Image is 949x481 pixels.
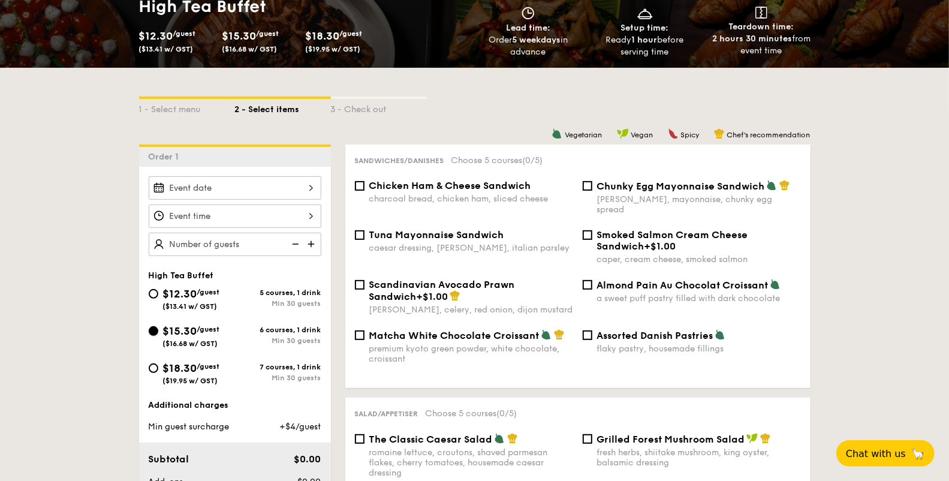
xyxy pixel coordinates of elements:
div: fresh herbs, shiitake mushroom, king oyster, balsamic dressing [597,447,801,468]
img: icon-vegetarian.fe4039eb.svg [766,180,777,191]
img: icon-chef-hat.a58ddaea.svg [507,433,518,444]
div: from event time [708,33,815,57]
input: Event time [149,205,321,228]
div: a sweet puff pastry filled with dark chocolate [597,293,801,303]
div: Order in advance [475,34,582,58]
span: Chunky Egg Mayonnaise Sandwich [597,181,765,192]
span: Subtotal [149,453,189,465]
img: icon-vegetarian.fe4039eb.svg [770,279,781,290]
span: Teardown time: [729,22,794,32]
input: $15.30/guest($16.68 w/ GST)6 courses, 1 drinkMin 30 guests [149,326,158,336]
input: Assorted Danish Pastriesflaky pastry, housemade fillings [583,330,592,340]
span: Order 1 [149,152,184,162]
span: $15.30 [222,29,256,43]
input: Number of guests [149,233,321,256]
div: premium kyoto green powder, white chocolate, croissant [369,344,573,364]
div: [PERSON_NAME], mayonnaise, chunky egg spread [597,194,801,215]
span: ($19.95 w/ GST) [305,45,360,53]
span: Lead time: [506,23,550,33]
span: High Tea Buffet [149,270,214,281]
span: /guest [256,29,279,38]
strong: 2 hours 30 minutes [712,34,792,44]
span: ($16.68 w/ GST) [222,45,277,53]
img: icon-clock.2db775ea.svg [519,7,537,20]
input: Event date [149,176,321,200]
span: Vegan [631,131,653,139]
div: Ready before serving time [591,34,698,58]
img: icon-vegan.f8ff3823.svg [617,128,629,139]
div: romaine lettuce, croutons, shaved parmesan flakes, cherry tomatoes, housemade caesar dressing [369,447,573,478]
span: $18.30 [163,362,197,375]
img: icon-chef-hat.a58ddaea.svg [554,329,565,340]
div: Additional charges [149,399,321,411]
img: icon-vegetarian.fe4039eb.svg [552,128,562,139]
img: icon-chef-hat.a58ddaea.svg [760,433,771,444]
span: Vegetarian [565,131,602,139]
span: Tuna Mayonnaise Sandwich [369,229,504,240]
span: 🦙 [911,447,925,461]
span: Smoked Salmon Cream Cheese Sandwich [597,229,748,252]
input: Tuna Mayonnaise Sandwichcaesar dressing, [PERSON_NAME], italian parsley [355,230,364,240]
span: Salad/Appetiser [355,410,418,418]
div: caper, cream cheese, smoked salmon [597,254,801,264]
span: Chat with us [846,448,906,459]
span: Almond Pain Au Chocolat Croissant [597,279,769,291]
span: The Classic Caesar Salad [369,434,493,445]
span: Setup time: [621,23,669,33]
div: 5 courses, 1 drink [235,288,321,297]
input: Smoked Salmon Cream Cheese Sandwich+$1.00caper, cream cheese, smoked salmon [583,230,592,240]
span: ($16.68 w/ GST) [163,339,218,348]
div: 6 courses, 1 drink [235,326,321,334]
span: +$4/guest [279,422,321,432]
span: Scandinavian Avocado Prawn Sandwich [369,279,515,302]
input: Almond Pain Au Chocolat Croissanta sweet puff pastry filled with dark chocolate [583,280,592,290]
div: 1 - Select menu [139,99,235,116]
input: The Classic Caesar Saladromaine lettuce, croutons, shaved parmesan flakes, cherry tomatoes, house... [355,434,364,444]
span: /guest [339,29,362,38]
div: 2 - Select items [235,99,331,116]
div: [PERSON_NAME], celery, red onion, dijon mustard [369,305,573,315]
input: Grilled Forest Mushroom Saladfresh herbs, shiitake mushroom, king oyster, balsamic dressing [583,434,592,444]
div: caesar dressing, [PERSON_NAME], italian parsley [369,243,573,253]
span: Grilled Forest Mushroom Salad [597,434,745,445]
div: 7 courses, 1 drink [235,363,321,371]
img: icon-add.58712e84.svg [303,233,321,255]
span: /guest [197,325,220,333]
input: $18.30/guest($19.95 w/ GST)7 courses, 1 drinkMin 30 guests [149,363,158,373]
input: $12.30/guest($13.41 w/ GST)5 courses, 1 drinkMin 30 guests [149,289,158,299]
span: ($13.41 w/ GST) [139,45,194,53]
span: $12.30 [139,29,173,43]
img: icon-spicy.37a8142b.svg [668,128,679,139]
span: Spicy [681,131,700,139]
span: ($13.41 w/ GST) [163,302,218,311]
strong: 5 weekdays [512,35,561,45]
span: Choose 5 courses [451,155,543,166]
div: Min 30 guests [235,336,321,345]
span: $15.30 [163,324,197,338]
img: icon-dish.430c3a2e.svg [636,7,654,20]
span: $12.30 [163,287,197,300]
img: icon-chef-hat.a58ddaea.svg [779,180,790,191]
input: Chicken Ham & Cheese Sandwichcharcoal bread, chicken ham, sliced cheese [355,181,364,191]
input: Chunky Egg Mayonnaise Sandwich[PERSON_NAME], mayonnaise, chunky egg spread [583,181,592,191]
span: /guest [173,29,196,38]
input: Matcha White Chocolate Croissantpremium kyoto green powder, white chocolate, croissant [355,330,364,340]
span: $0.00 [294,453,321,465]
span: Choose 5 courses [426,408,517,419]
div: Min 30 guests [235,299,321,308]
img: icon-reduce.1d2dbef1.svg [285,233,303,255]
div: Min 30 guests [235,374,321,382]
span: Assorted Danish Pastries [597,330,713,341]
span: Chef's recommendation [727,131,811,139]
span: Sandwiches/Danishes [355,157,444,165]
button: Chat with us🦙 [836,440,935,467]
span: (0/5) [497,408,517,419]
input: Scandinavian Avocado Prawn Sandwich+$1.00[PERSON_NAME], celery, red onion, dijon mustard [355,280,364,290]
strong: 1 hour [632,35,658,45]
span: (0/5) [523,155,543,166]
span: Min guest surcharge [149,422,230,432]
img: icon-vegetarian.fe4039eb.svg [494,433,505,444]
img: icon-chef-hat.a58ddaea.svg [450,290,460,301]
span: +$1.00 [644,240,676,252]
img: icon-chef-hat.a58ddaea.svg [714,128,725,139]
